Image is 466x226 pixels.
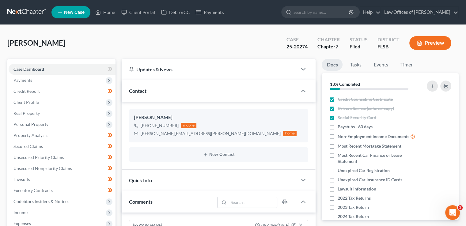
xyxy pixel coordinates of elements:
[338,134,409,140] span: Non-Employment Income Documents
[9,174,116,185] a: Lawsuits
[338,195,371,201] span: 2022 Tax Returns
[283,131,297,136] div: home
[13,188,53,193] span: Executory Contracts
[13,199,69,204] span: Codebtors Insiders & Notices
[13,221,31,226] span: Expenses
[286,43,308,50] div: 25-20274
[338,152,419,164] span: Most Recent Car Finance or Lease Statement
[13,133,47,138] span: Property Analysis
[13,77,32,83] span: Payments
[141,122,179,129] div: [PHONE_NUMBER]
[13,122,48,127] span: Personal Property
[335,43,338,49] span: 7
[338,168,390,174] span: Unexpired Car Registration
[13,155,64,160] span: Unsecured Priority Claims
[134,152,303,157] button: New Contact
[64,10,85,15] span: New Case
[338,213,369,220] span: 2024 Tax Return
[317,43,340,50] div: Chapter
[92,7,118,18] a: Home
[7,38,65,47] span: [PERSON_NAME]
[193,7,227,18] a: Payments
[129,199,153,205] span: Comments
[118,7,158,18] a: Client Portal
[381,7,458,18] a: Law Offices of [PERSON_NAME]
[338,177,402,183] span: Unexpired Car Insurance ID Cards
[377,36,400,43] div: District
[13,210,28,215] span: Income
[338,204,369,210] span: 2023 Tax Return
[338,186,376,192] span: Lawsuit Information
[9,64,116,75] a: Case Dashboard
[13,89,40,94] span: Credit Report
[129,66,290,73] div: Updates & News
[395,59,417,71] a: Timer
[9,130,116,141] a: Property Analysis
[338,143,401,149] span: Most Recent Mortgage Statement
[317,36,340,43] div: Chapter
[141,130,281,137] div: [PERSON_NAME][EMAIL_ADDRESS][PERSON_NAME][DOMAIN_NAME]
[350,36,368,43] div: Status
[350,43,368,50] div: Filed
[294,6,350,18] input: Search by name...
[129,177,152,183] span: Quick Info
[458,205,463,210] span: 1
[13,177,30,182] span: Lawsuits
[13,66,44,72] span: Case Dashboard
[229,197,277,208] input: Search...
[338,96,392,102] span: Credit Counseling Certificate
[9,152,116,163] a: Unsecured Priority Claims
[369,59,393,71] a: Events
[286,36,308,43] div: Case
[158,7,193,18] a: DebtorCC
[409,36,451,50] button: Preview
[330,81,360,87] strong: 13% Completed
[377,43,400,50] div: FLSB
[13,100,39,105] span: Client Profile
[338,105,394,111] span: Drivers license (colored copy)
[181,123,196,128] div: mobile
[9,163,116,174] a: Unsecured Nonpriority Claims
[13,144,43,149] span: Secured Claims
[9,141,116,152] a: Secured Claims
[9,185,116,196] a: Executory Contracts
[338,115,376,121] span: Social Security Card
[322,59,343,71] a: Docs
[134,114,303,121] div: [PERSON_NAME]
[9,86,116,97] a: Credit Report
[13,111,40,116] span: Real Property
[445,205,460,220] iframe: Intercom live chat
[129,88,146,94] span: Contact
[360,7,381,18] a: Help
[345,59,366,71] a: Tasks
[338,124,373,130] span: Paystubs - 60 days
[13,166,72,171] span: Unsecured Nonpriority Claims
